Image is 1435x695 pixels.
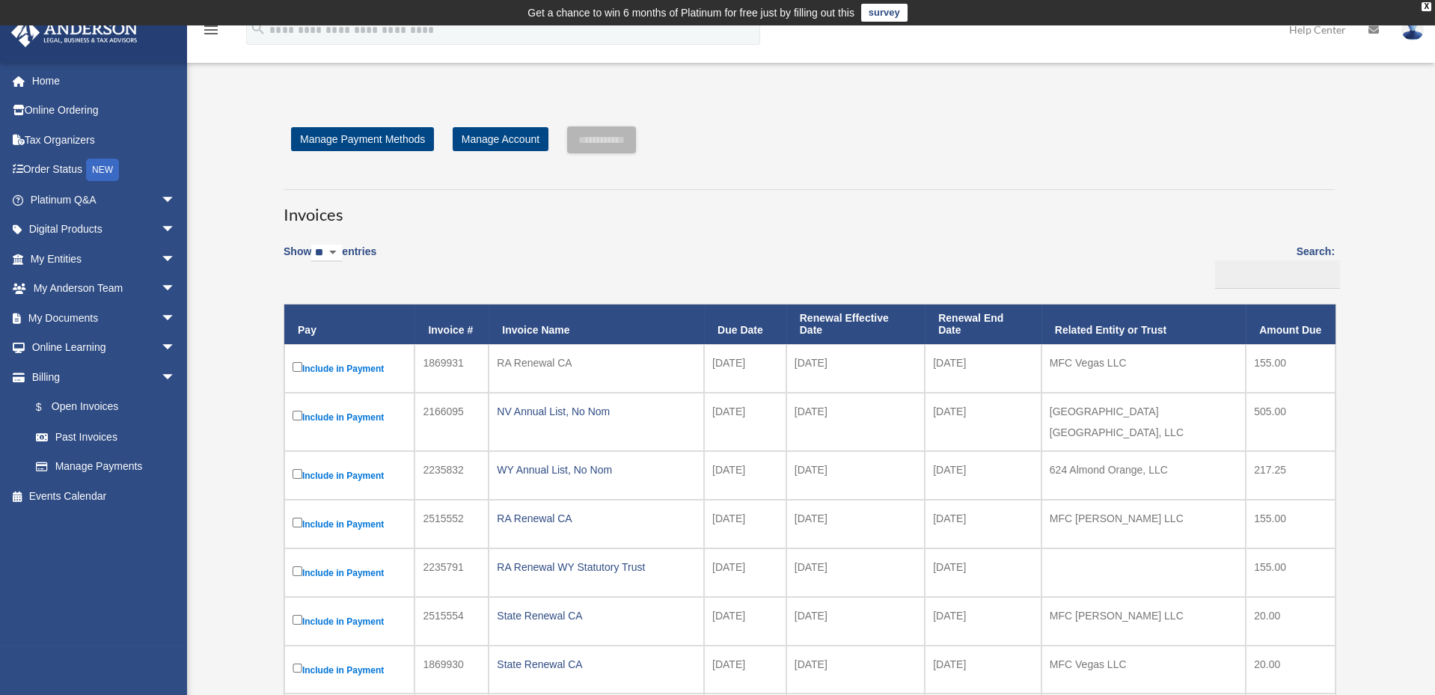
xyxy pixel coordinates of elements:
[44,398,52,417] span: $
[161,274,191,304] span: arrow_drop_down
[10,96,198,126] a: Online Ordering
[293,664,302,673] input: Include in Payment
[414,646,489,694] td: 1869930
[786,393,925,451] td: [DATE]
[1246,646,1335,694] td: 20.00
[161,333,191,364] span: arrow_drop_down
[293,515,406,533] label: Include in Payment
[704,646,786,694] td: [DATE]
[414,500,489,548] td: 2515552
[414,597,489,646] td: 2515554
[704,451,786,500] td: [DATE]
[311,245,342,262] select: Showentries
[1422,2,1431,11] div: close
[925,304,1041,345] th: Renewal End Date: activate to sort column ascending
[161,303,191,334] span: arrow_drop_down
[786,344,925,393] td: [DATE]
[786,646,925,694] td: [DATE]
[291,127,434,151] a: Manage Payment Methods
[786,500,925,548] td: [DATE]
[10,481,198,511] a: Events Calendar
[925,451,1041,500] td: [DATE]
[10,155,198,186] a: Order StatusNEW
[161,244,191,275] span: arrow_drop_down
[293,566,302,576] input: Include in Payment
[414,304,489,345] th: Invoice #: activate to sort column ascending
[7,18,142,47] img: Anderson Advisors Platinum Portal
[293,518,302,527] input: Include in Payment
[1210,242,1335,289] label: Search:
[414,451,489,500] td: 2235832
[21,422,191,452] a: Past Invoices
[161,185,191,215] span: arrow_drop_down
[21,452,191,482] a: Manage Payments
[497,459,696,480] div: WY Annual List, No Nom
[1401,19,1424,40] img: User Pic
[414,548,489,597] td: 2235791
[250,20,266,37] i: search
[293,466,406,485] label: Include in Payment
[1246,304,1335,345] th: Amount Due: activate to sort column ascending
[925,500,1041,548] td: [DATE]
[786,451,925,500] td: [DATE]
[1041,304,1246,345] th: Related Entity or Trust: activate to sort column ascending
[704,500,786,548] td: [DATE]
[497,654,696,675] div: State Renewal CA
[1215,260,1340,289] input: Search:
[86,159,119,181] div: NEW
[497,508,696,529] div: RA Renewal CA
[202,21,220,39] i: menu
[1246,344,1335,393] td: 155.00
[293,612,406,631] label: Include in Payment
[293,661,406,679] label: Include in Payment
[21,392,183,423] a: $Open Invoices
[293,408,406,426] label: Include in Payment
[497,557,696,578] div: RA Renewal WY Statutory Trust
[1041,500,1246,548] td: MFC [PERSON_NAME] LLC
[704,597,786,646] td: [DATE]
[1246,393,1335,451] td: 505.00
[202,26,220,39] a: menu
[925,548,1041,597] td: [DATE]
[704,548,786,597] td: [DATE]
[10,125,198,155] a: Tax Organizers
[497,605,696,626] div: State Renewal CA
[704,393,786,451] td: [DATE]
[489,304,704,345] th: Invoice Name: activate to sort column ascending
[10,66,198,96] a: Home
[925,393,1041,451] td: [DATE]
[527,4,854,22] div: Get a chance to win 6 months of Platinum for free just by filling out this
[925,597,1041,646] td: [DATE]
[284,304,414,345] th: Pay: activate to sort column descending
[10,333,198,363] a: Online Learningarrow_drop_down
[1246,597,1335,646] td: 20.00
[497,401,696,422] div: NV Annual List, No Nom
[10,303,198,333] a: My Documentsarrow_drop_down
[284,189,1335,227] h3: Invoices
[786,597,925,646] td: [DATE]
[161,215,191,245] span: arrow_drop_down
[161,362,191,393] span: arrow_drop_down
[925,344,1041,393] td: [DATE]
[1246,548,1335,597] td: 155.00
[293,359,406,378] label: Include in Payment
[1041,597,1246,646] td: MFC [PERSON_NAME] LLC
[293,563,406,582] label: Include in Payment
[10,244,198,274] a: My Entitiesarrow_drop_down
[10,274,198,304] a: My Anderson Teamarrow_drop_down
[10,185,198,215] a: Platinum Q&Aarrow_drop_down
[414,393,489,451] td: 2166095
[704,304,786,345] th: Due Date: activate to sort column ascending
[925,646,1041,694] td: [DATE]
[1041,451,1246,500] td: 624 Almond Orange, LLC
[10,215,198,245] a: Digital Productsarrow_drop_down
[10,362,191,392] a: Billingarrow_drop_down
[414,344,489,393] td: 1869931
[704,344,786,393] td: [DATE]
[293,615,302,625] input: Include in Payment
[786,548,925,597] td: [DATE]
[861,4,908,22] a: survey
[786,304,925,345] th: Renewal Effective Date: activate to sort column ascending
[497,352,696,373] div: RA Renewal CA
[1246,500,1335,548] td: 155.00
